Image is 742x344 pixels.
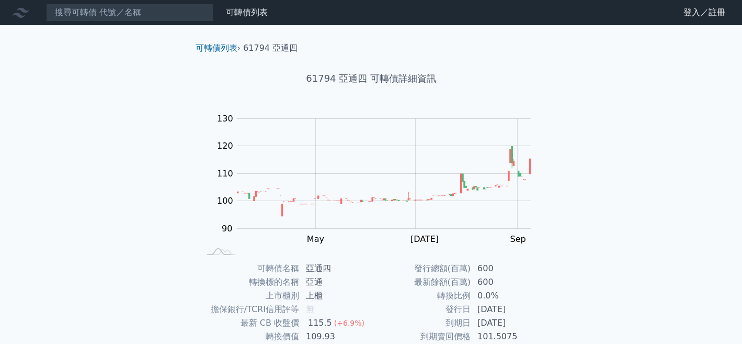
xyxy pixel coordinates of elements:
td: 可轉債名稱 [200,262,300,275]
td: 600 [471,262,543,275]
span: (+6.9%) [334,319,364,327]
td: 上市櫃別 [200,289,300,303]
tspan: 90 [222,224,232,234]
td: 亞通四 [300,262,371,275]
td: 最新 CB 收盤價 [200,316,300,330]
td: 最新餘額(百萬) [371,275,471,289]
tspan: 110 [217,169,233,179]
tspan: 130 [217,114,233,124]
tspan: 100 [217,196,233,206]
div: 115.5 [306,317,334,329]
tspan: Sep [510,234,526,244]
td: 101.5075 [471,330,543,343]
h1: 61794 亞通四 可轉債詳細資訊 [187,71,555,86]
td: 擔保銀行/TCRI信用評等 [200,303,300,316]
g: Chart [211,114,546,265]
span: 無 [306,304,314,314]
a: 可轉債列表 [226,7,268,17]
tspan: 120 [217,141,233,151]
td: 上櫃 [300,289,371,303]
li: 61794 亞通四 [243,42,298,54]
td: 到期日 [371,316,471,330]
td: 600 [471,275,543,289]
td: [DATE] [471,303,543,316]
td: 發行總額(百萬) [371,262,471,275]
iframe: Chat Widget [690,294,742,344]
td: 109.93 [300,330,371,343]
td: 到期賣回價格 [371,330,471,343]
td: 轉換比例 [371,289,471,303]
li: › [196,42,241,54]
td: [DATE] [471,316,543,330]
td: 亞通 [300,275,371,289]
td: 發行日 [371,303,471,316]
a: 登入／註冊 [675,4,734,21]
td: 0.0% [471,289,543,303]
td: 轉換標的名稱 [200,275,300,289]
tspan: May [307,234,324,244]
a: 可轉債列表 [196,43,237,53]
td: 轉換價值 [200,330,300,343]
tspan: [DATE] [410,234,439,244]
input: 搜尋可轉債 代號／名稱 [46,4,213,21]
